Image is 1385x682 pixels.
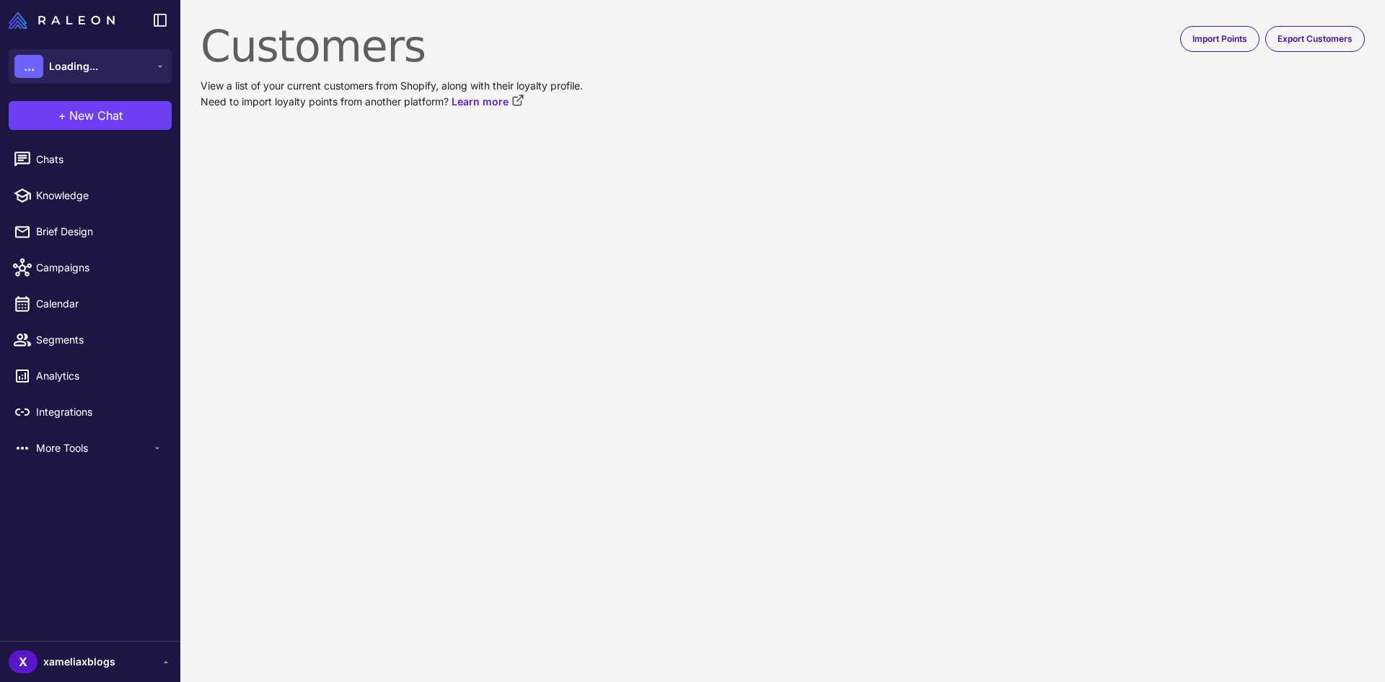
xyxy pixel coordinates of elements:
[36,224,163,240] span: Brief Design
[36,404,163,420] span: Integrations
[1278,32,1353,45] span: Export Customers
[6,180,175,211] a: Knowledge
[6,289,175,319] a: Calendar
[9,650,38,673] div: X
[452,94,524,110] a: Learn more
[9,101,172,130] button: +New Chat
[36,332,163,348] span: Segments
[9,12,120,29] a: Raleon Logo
[69,107,123,124] span: New Chat
[6,397,175,427] a: Integrations
[36,260,163,276] span: Campaigns
[36,440,151,456] span: More Tools
[6,325,175,355] a: Segments
[58,107,66,124] span: +
[14,55,43,78] div: ...
[9,49,172,84] button: ...Loading...
[36,296,163,312] span: Calendar
[36,152,163,167] span: Chats
[6,144,175,175] a: Chats
[201,94,1365,110] p: Need to import loyalty points from another platform?
[6,361,175,391] a: Analytics
[43,654,115,670] span: xameliaxblogs
[49,58,98,74] span: Loading...
[6,253,175,283] a: Campaigns
[201,20,1365,72] h1: Customers
[36,368,163,384] span: Analytics
[6,217,175,247] a: Brief Design
[1192,32,1247,45] span: Import Points
[9,12,115,29] img: Raleon Logo
[36,188,163,204] span: Knowledge
[201,78,1365,94] p: View a list of your current customers from Shopify, along with their loyalty profile.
